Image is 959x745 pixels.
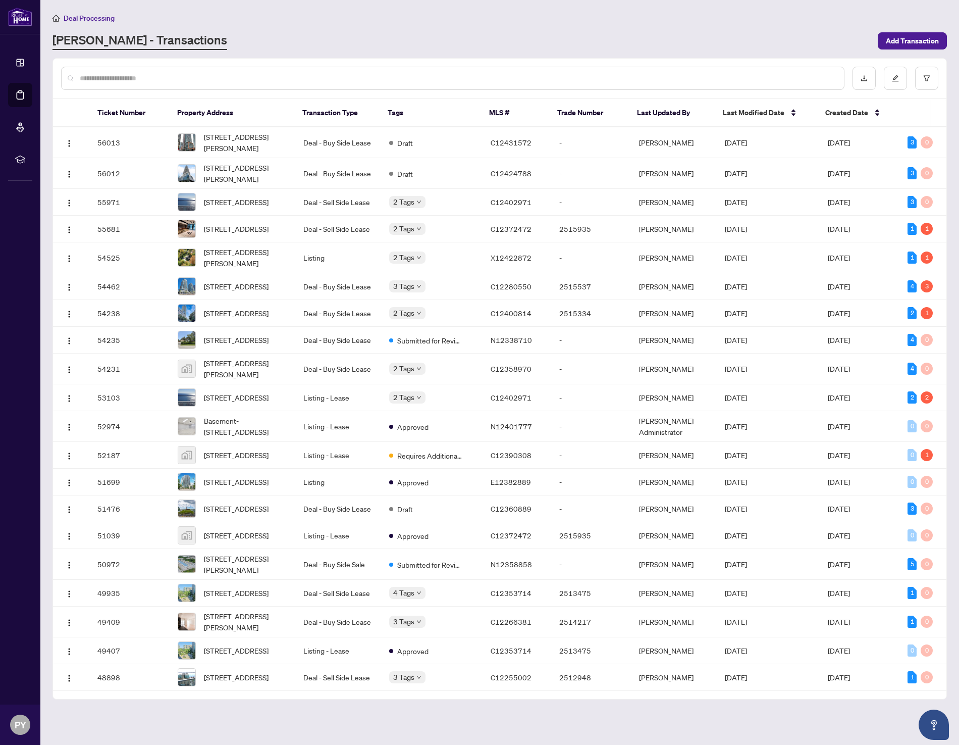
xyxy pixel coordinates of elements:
[491,451,531,460] span: C12390308
[631,411,717,442] td: [PERSON_NAME] Administrator
[65,532,73,540] img: Logo
[828,531,850,540] span: [DATE]
[551,469,631,495] td: -
[295,469,381,495] td: Listing
[631,273,717,300] td: [PERSON_NAME]
[631,580,717,607] td: [PERSON_NAME]
[397,137,413,148] span: Draft
[393,391,414,403] span: 2 Tags
[65,674,73,682] img: Logo
[61,669,77,685] button: Logo
[397,530,429,541] span: Approved
[89,242,169,273] td: 54525
[921,280,933,292] div: 3
[393,307,414,319] span: 2 Tags
[723,107,784,118] span: Last Modified Date
[178,220,195,237] img: thumbnail-img
[921,420,933,432] div: 0
[178,249,195,266] img: thumbnail-img
[204,281,269,292] span: [STREET_ADDRESS]
[8,8,32,26] img: logo
[416,366,421,371] span: down
[178,613,195,630] img: thumbnail-img
[295,216,381,242] td: Deal - Sell Side Lease
[295,300,381,327] td: Deal - Buy Side Lease
[61,556,77,572] button: Logo
[65,139,73,147] img: Logo
[178,556,195,573] img: thumbnail-img
[65,170,73,178] img: Logo
[908,420,917,432] div: 0
[64,14,115,23] span: Deal Processing
[551,442,631,469] td: -
[828,169,850,178] span: [DATE]
[828,364,850,373] span: [DATE]
[631,442,717,469] td: [PERSON_NAME]
[89,327,169,354] td: 54235
[725,282,747,291] span: [DATE]
[416,284,421,289] span: down
[725,253,747,262] span: [DATE]
[908,503,917,515] div: 3
[294,99,380,127] th: Transaction Type
[295,495,381,522] td: Deal - Buy Side Lease
[65,394,73,403] img: Logo
[725,531,747,540] span: [DATE]
[397,168,413,179] span: Draft
[204,308,269,319] span: [STREET_ADDRESS]
[725,451,747,460] span: [DATE]
[204,162,287,184] span: [STREET_ADDRESS][PERSON_NAME]
[921,167,933,179] div: 0
[295,411,381,442] td: Listing - Lease
[178,331,195,349] img: thumbnail-img
[725,646,747,655] span: [DATE]
[178,305,195,322] img: thumbnail-img
[551,522,631,549] td: 2515935
[61,361,77,377] button: Logo
[89,607,169,637] td: 49409
[908,363,917,375] div: 4
[65,337,73,345] img: Logo
[204,246,287,269] span: [STREET_ADDRESS][PERSON_NAME]
[908,223,917,235] div: 1
[921,558,933,570] div: 0
[491,588,531,598] span: C12353714
[828,451,850,460] span: [DATE]
[178,527,195,544] img: thumbnail-img
[551,127,631,158] td: -
[61,527,77,543] button: Logo
[397,450,463,461] span: Requires Additional Docs
[908,307,917,319] div: 2
[825,107,868,118] span: Created Date
[629,99,714,127] th: Last Updated By
[725,422,747,431] span: [DATE]
[481,99,549,127] th: MLS #
[725,504,747,513] span: [DATE]
[919,710,949,740] button: Open asap
[491,531,531,540] span: C12372472
[416,395,421,400] span: down
[295,580,381,607] td: Deal - Sell Side Lease
[295,522,381,549] td: Listing - Lease
[908,334,917,346] div: 4
[725,169,747,178] span: [DATE]
[65,506,73,514] img: Logo
[715,99,817,127] th: Last Modified Date
[923,75,930,82] span: filter
[908,167,917,179] div: 3
[828,504,850,513] span: [DATE]
[89,469,169,495] td: 51699
[631,607,717,637] td: [PERSON_NAME]
[491,560,532,569] span: N12358858
[393,671,414,683] span: 3 Tags
[631,549,717,580] td: [PERSON_NAME]
[52,32,227,50] a: [PERSON_NAME] - Transactions
[491,617,531,626] span: C12266381
[551,189,631,216] td: -
[725,197,747,207] span: [DATE]
[61,278,77,294] button: Logo
[204,334,269,345] span: [STREET_ADDRESS]
[178,446,195,464] img: thumbnail-img
[491,224,531,233] span: C12372472
[204,358,287,380] span: [STREET_ADDRESS][PERSON_NAME]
